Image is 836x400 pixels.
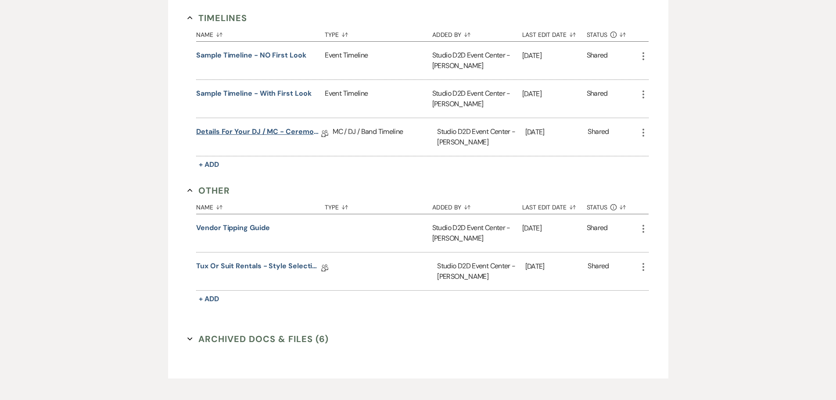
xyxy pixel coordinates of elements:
[432,42,522,79] div: Studio D2D Event Center - [PERSON_NAME]
[196,197,325,214] button: Name
[522,197,587,214] button: Last Edit Date
[187,184,230,197] button: Other
[196,25,325,41] button: Name
[432,25,522,41] button: Added By
[199,160,219,169] span: + Add
[199,294,219,303] span: + Add
[437,252,525,290] div: Studio D2D Event Center - [PERSON_NAME]
[187,11,247,25] button: Timelines
[587,50,608,71] div: Shared
[325,197,432,214] button: Type
[588,261,609,282] div: Shared
[587,204,608,210] span: Status
[196,50,306,61] button: Sample Timeline - NO first look
[525,126,588,138] p: [DATE]
[432,214,522,252] div: Studio D2D Event Center - [PERSON_NAME]
[587,197,638,214] button: Status
[522,25,587,41] button: Last Edit Date
[588,126,609,148] div: Shared
[587,88,608,109] div: Shared
[325,25,432,41] button: Type
[196,126,321,140] a: Details for your DJ / MC - Ceremony & Reception
[196,88,311,99] button: Sample Timeline - with first look
[587,32,608,38] span: Status
[196,261,321,274] a: Tux or Suit Rentals - Style Selections and Renters
[525,261,588,272] p: [DATE]
[196,293,222,305] button: + Add
[522,50,587,61] p: [DATE]
[333,118,437,156] div: MC / DJ / Band Timeline
[196,159,222,171] button: + Add
[587,223,608,244] div: Shared
[437,118,525,156] div: Studio D2D Event Center - [PERSON_NAME]
[522,88,587,100] p: [DATE]
[325,42,432,79] div: Event Timeline
[432,80,522,118] div: Studio D2D Event Center - [PERSON_NAME]
[187,332,329,346] button: Archived Docs & Files (6)
[587,25,638,41] button: Status
[432,197,522,214] button: Added By
[325,80,432,118] div: Event Timeline
[522,223,587,234] p: [DATE]
[196,223,269,233] button: Vendor Tipping Guide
